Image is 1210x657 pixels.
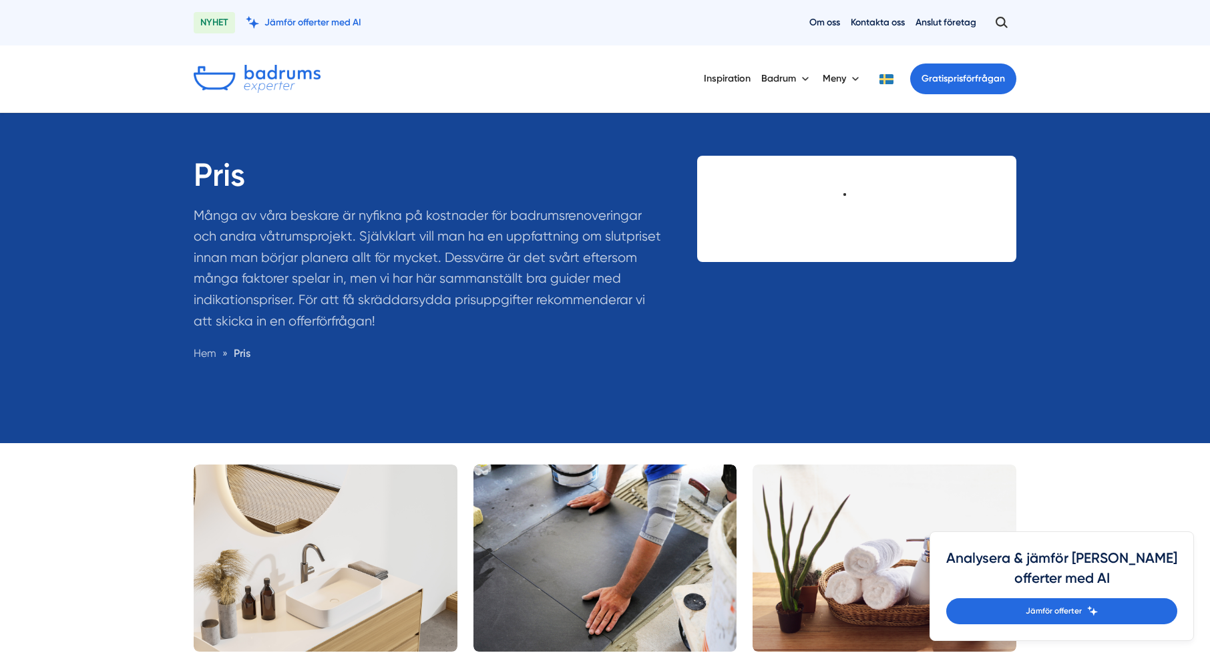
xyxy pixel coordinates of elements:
a: Jämför offerter med AI [246,16,361,29]
img: Badrumsexperter.se logotyp [194,65,321,93]
a: Gratisprisförfrågan [910,63,1016,94]
img: pris Plastmatta, kostnad Plastmatta, pris Våtrumstapet, kostnad Våtrumstapet [194,465,457,652]
a: Pris [234,347,250,360]
a: Hem [194,347,216,360]
span: » [222,345,228,362]
span: NYHET [194,12,235,33]
span: Gratis [922,73,948,84]
a: Jämför offerter [946,598,1177,624]
a: Kontakta oss [851,16,905,29]
a: Om oss [809,16,840,29]
nav: Breadcrumb [194,345,665,362]
a: Anslut företag [916,16,976,29]
p: Många av våra beskare är nyfikna på kostnader för badrumsrenoveringar och andra våtrumsprojekt. S... [194,205,665,338]
span: Jämför offerter med AI [264,16,361,29]
span: Jämför offerter [1026,605,1082,618]
button: Meny [823,61,862,96]
button: Öppna sök [987,11,1016,35]
h4: Analysera & jämför [PERSON_NAME] offerter med AI [946,548,1177,598]
img: våtrumsmatta, pris, kostnader [753,465,1016,652]
a: Inspiration [704,61,751,96]
h1: Pris [194,156,665,205]
button: Badrum [761,61,812,96]
img: kostnad renovera badrum på 5 kvadrat [473,465,737,652]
